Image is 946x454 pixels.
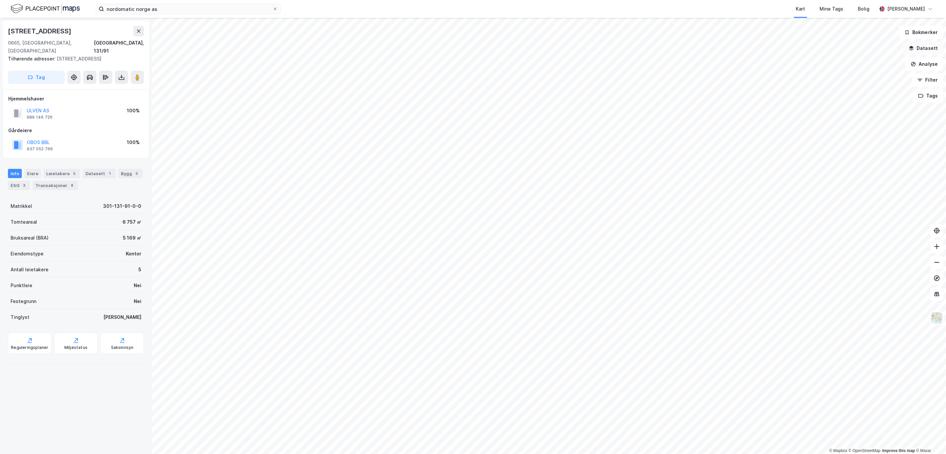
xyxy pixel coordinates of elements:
div: Bolig [858,5,869,13]
div: 301-131-91-0-0 [103,202,141,210]
div: Punktleie [11,282,32,289]
div: Kontrollprogram for chat [913,422,946,454]
button: Filter [912,73,943,87]
button: Tags [913,89,943,102]
input: Søk på adresse, matrikkel, gårdeiere, leietakere eller personer [104,4,272,14]
div: Mine Tags [820,5,843,13]
div: [STREET_ADDRESS] [8,55,139,63]
div: 1 [106,170,113,177]
div: Tomteareal [11,218,37,226]
div: Kontor [126,250,141,258]
iframe: Chat Widget [913,422,946,454]
div: Eiere [24,169,41,178]
div: Nei [134,297,141,305]
div: Antall leietakere [11,266,49,274]
div: 989 146 726 [27,115,53,120]
div: [GEOGRAPHIC_DATA], 131/91 [94,39,144,55]
a: Improve this map [882,448,915,453]
div: Info [8,169,22,178]
div: 0665, [GEOGRAPHIC_DATA], [GEOGRAPHIC_DATA] [8,39,94,55]
button: Datasett [903,42,943,55]
div: Reguleringsplaner [11,345,48,350]
div: 6 757 ㎡ [123,218,141,226]
div: 100% [127,107,140,115]
div: 937 052 766 [27,146,53,152]
div: Nei [134,282,141,289]
div: 5 169 ㎡ [123,234,141,242]
img: Z [930,312,943,324]
div: Bruksareal (BRA) [11,234,49,242]
div: Kart [796,5,805,13]
button: Bokmerker [899,26,943,39]
div: 5 [133,170,140,177]
div: Matrikkel [11,202,32,210]
div: ESG [8,181,30,190]
div: Leietakere [44,169,80,178]
div: [PERSON_NAME] [887,5,925,13]
img: logo.f888ab2527a4732fd821a326f86c7f29.svg [11,3,80,15]
div: Festegrunn [11,297,36,305]
div: [PERSON_NAME] [103,313,141,321]
div: 5 [71,170,78,177]
span: Tilhørende adresser: [8,56,57,61]
div: Eiendomstype [11,250,44,258]
button: Analyse [905,57,943,71]
div: Transaksjoner [33,181,78,190]
div: Saksinnsyn [111,345,134,350]
div: 5 [138,266,141,274]
button: Tag [8,71,65,84]
div: 3 [21,182,27,189]
a: OpenStreetMap [849,448,881,453]
div: Datasett [83,169,116,178]
div: Miljøstatus [64,345,88,350]
div: Tinglyst [11,313,29,321]
div: Bygg [118,169,143,178]
a: Mapbox [829,448,847,453]
div: Hjemmelshaver [8,95,144,103]
div: [STREET_ADDRESS] [8,26,73,36]
div: 100% [127,138,140,146]
div: Gårdeiere [8,127,144,134]
div: 8 [69,182,75,189]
